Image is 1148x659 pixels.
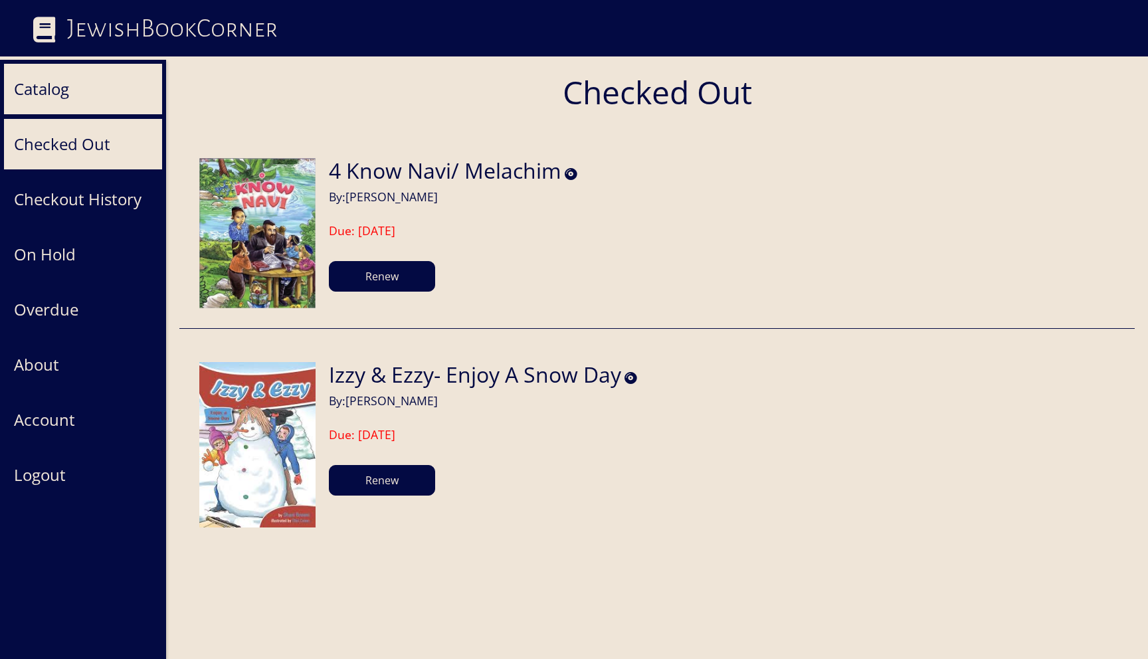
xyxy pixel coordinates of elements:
h6: Due: [DATE] [329,428,637,442]
h6: Due: [DATE] [329,224,577,238]
h6: By: [PERSON_NAME] [329,391,637,408]
img: media [199,362,316,527]
h6: By: [PERSON_NAME] [329,187,577,204]
h2: 4 Know Navi/ Melachim [329,158,561,183]
button: Renew [329,261,435,292]
img: media [199,158,316,308]
button: Renew [329,465,435,496]
h2: Izzy & Ezzy- Enjoy A Snow Day [329,362,621,387]
h1: Checked Out [166,60,1148,125]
